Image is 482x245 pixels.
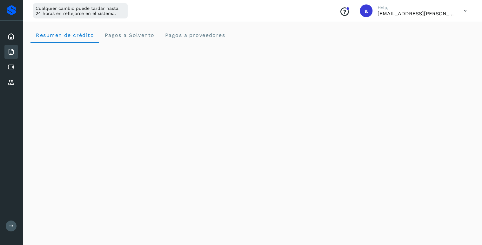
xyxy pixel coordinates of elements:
span: Pagos a proveedores [164,32,225,38]
div: Cuentas por pagar [4,60,18,74]
span: Pagos a Solvento [104,32,154,38]
div: Facturas [4,45,18,59]
div: Proveedores [4,75,18,89]
p: antonio.villagomez@emqro.com.mx [378,10,454,17]
span: Resumen de crédito [36,32,94,38]
p: Hola, [378,5,454,10]
div: Cualquier cambio puede tardar hasta 24 horas en reflejarse en el sistema. [33,3,128,18]
div: Inicio [4,30,18,44]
